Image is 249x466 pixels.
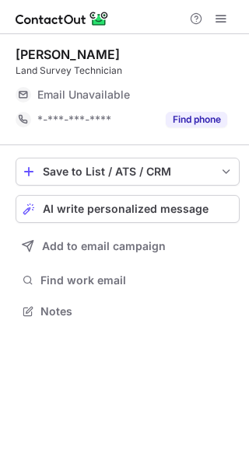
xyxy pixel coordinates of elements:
[16,232,240,260] button: Add to email campaign
[40,304,233,318] span: Notes
[37,88,130,102] span: Email Unavailable
[16,301,240,322] button: Notes
[16,47,120,62] div: [PERSON_NAME]
[16,9,109,28] img: ContactOut v5.3.10
[166,112,227,127] button: Reveal Button
[16,195,240,223] button: AI write personalized message
[42,240,166,252] span: Add to email campaign
[16,64,240,78] div: Land Survey Technician
[16,158,240,186] button: save-profile-one-click
[43,165,212,178] div: Save to List / ATS / CRM
[43,203,209,215] span: AI write personalized message
[40,273,233,287] span: Find work email
[16,270,240,291] button: Find work email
